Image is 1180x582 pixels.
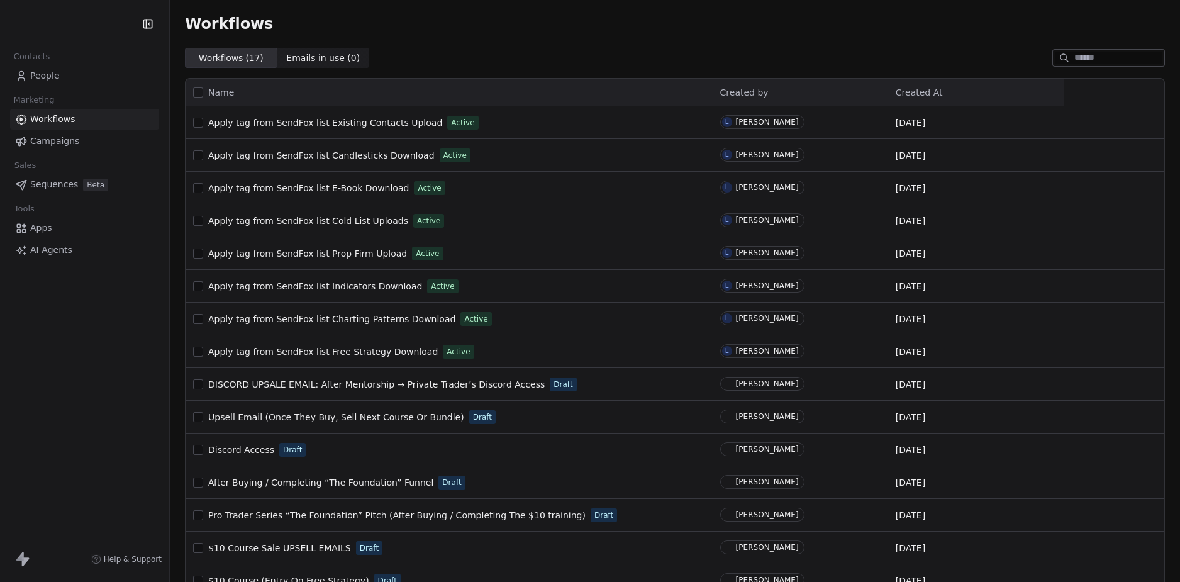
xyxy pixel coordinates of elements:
span: DISCORD UPSALE EMAIL: After Mentorship → Private Trader’s Discord Access [208,379,545,389]
span: Tools [9,199,40,218]
span: Active [443,150,467,161]
a: Apply tag from SendFox list Existing Contacts Upload [208,116,442,129]
span: Created by [720,87,769,98]
span: [DATE] [896,542,925,554]
img: S [722,411,732,422]
div: L [725,313,729,323]
span: [DATE] [896,411,925,423]
span: Draft [594,510,613,521]
a: DISCORD UPSALE EMAIL: After Mentorship → Private Trader’s Discord Access [208,378,545,391]
div: [PERSON_NAME] [736,478,799,486]
span: Draft [442,477,461,488]
a: Discord Access [208,444,274,456]
span: Beta [83,179,108,191]
span: Apply tag from SendFox list E-Book Download [208,183,409,193]
span: Apply tag from SendFox list Indicators Download [208,281,422,291]
span: Active [447,346,470,357]
div: [PERSON_NAME] [736,183,799,192]
a: Campaigns [10,131,159,152]
a: Upsell Email (Once They Buy, Sell Next Course Or Bundle) [208,411,464,423]
a: People [10,65,159,86]
span: Apply tag from SendFox list Cold List Uploads [208,216,408,226]
div: [PERSON_NAME] [736,118,799,126]
img: S [722,542,732,552]
span: Pro Trader Series “The Foundation” Pitch (After Buying / Completing The $10 training) [208,510,586,520]
span: Discord Access [208,445,274,455]
a: AI Agents [10,240,159,260]
div: L [725,346,729,356]
span: Contacts [8,47,55,66]
a: Apply tag from SendFox list Candlesticks Download [208,149,435,162]
span: [DATE] [896,182,925,194]
span: [DATE] [896,149,925,162]
div: L [725,150,729,160]
span: Emails in use ( 0 ) [286,52,360,65]
a: Apply tag from SendFox list Prop Firm Upload [208,247,407,260]
span: Draft [360,542,379,554]
div: [PERSON_NAME] [736,543,799,552]
span: Draft [283,444,302,456]
span: Apply tag from SendFox list Existing Contacts Upload [208,118,442,128]
img: S [722,444,732,454]
a: Apply tag from SendFox list Charting Patterns Download [208,313,455,325]
span: Name [208,86,234,99]
div: [PERSON_NAME] [736,216,799,225]
span: Upsell Email (Once They Buy, Sell Next Course Or Bundle) [208,412,464,422]
span: Apply tag from SendFox list Prop Firm Upload [208,249,407,259]
span: [DATE] [896,378,925,391]
a: Pro Trader Series “The Foundation” Pitch (After Buying / Completing The $10 training) [208,509,586,522]
div: [PERSON_NAME] [736,314,799,323]
span: Marketing [8,91,60,109]
img: S [722,379,732,389]
a: SequencesBeta [10,174,159,195]
span: [DATE] [896,280,925,293]
span: Draft [554,379,572,390]
span: Active [464,313,487,325]
span: Active [431,281,454,292]
span: Campaigns [30,135,79,148]
a: Help & Support [91,554,162,564]
div: [PERSON_NAME] [736,150,799,159]
div: L [725,182,729,193]
span: Workflows [30,113,75,126]
div: L [725,215,729,225]
a: Apps [10,218,159,238]
div: [PERSON_NAME] [736,445,799,454]
span: [DATE] [896,509,925,522]
span: Apps [30,221,52,235]
span: Sales [9,156,42,175]
span: $10 Course Sale UPSELL EMAILS [208,543,351,553]
span: [DATE] [896,345,925,358]
span: Active [416,248,439,259]
span: Apply tag from SendFox list Free Strategy Download [208,347,438,357]
span: People [30,69,60,82]
span: Sequences [30,178,78,191]
span: AI Agents [30,243,72,257]
span: Active [451,117,474,128]
span: [DATE] [896,313,925,325]
span: [DATE] [896,215,925,227]
a: Apply tag from SendFox list Cold List Uploads [208,215,408,227]
span: After Buying / Completing “The Foundation” Funnel [208,478,433,488]
a: Apply tag from SendFox list Indicators Download [208,280,422,293]
div: [PERSON_NAME] [736,281,799,290]
div: [PERSON_NAME] [736,347,799,355]
span: Created At [896,87,943,98]
div: [PERSON_NAME] [736,379,799,388]
div: L [725,117,729,127]
span: [DATE] [896,476,925,489]
a: After Buying / Completing “The Foundation” Funnel [208,476,433,489]
span: [DATE] [896,247,925,260]
span: Help & Support [104,554,162,564]
span: Active [417,215,440,227]
span: Workflows [185,15,273,33]
span: Draft [473,411,492,423]
div: [PERSON_NAME] [736,412,799,421]
div: [PERSON_NAME] [736,510,799,519]
a: Workflows [10,109,159,130]
div: L [725,248,729,258]
span: [DATE] [896,116,925,129]
a: $10 Course Sale UPSELL EMAILS [208,542,351,554]
span: Apply tag from SendFox list Charting Patterns Download [208,314,455,324]
span: [DATE] [896,444,925,456]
